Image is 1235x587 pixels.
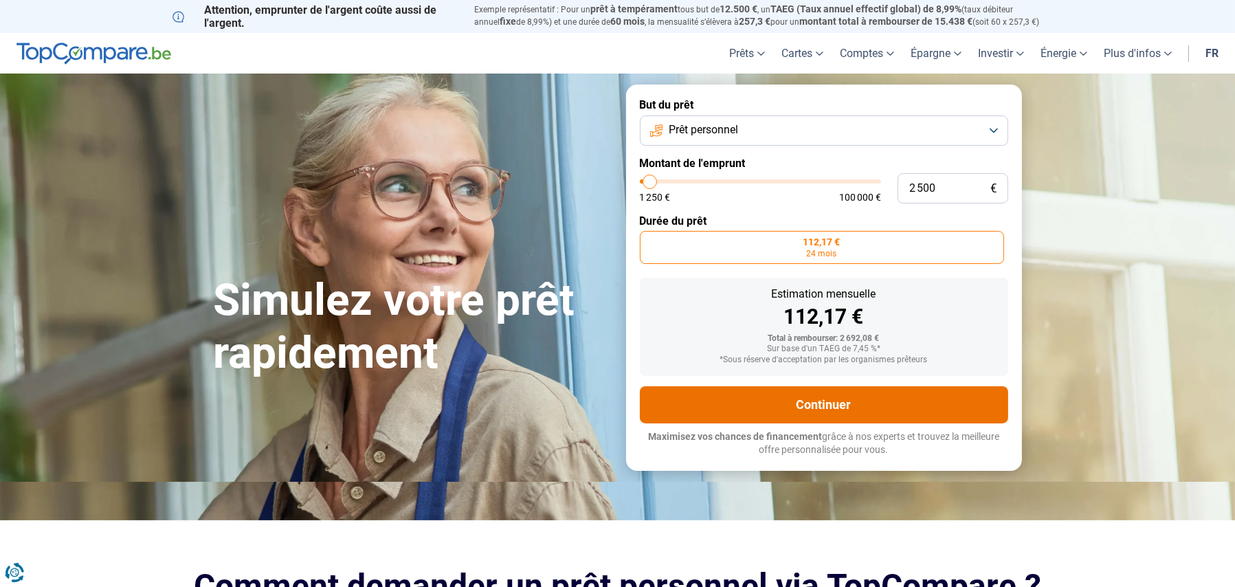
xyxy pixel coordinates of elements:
[651,334,997,344] div: Total à rembourser: 2 692,08 €
[839,192,881,202] span: 100 000 €
[640,157,1008,170] label: Montant de l'emprunt
[475,3,1063,28] p: Exemple représentatif : Pour un tous but de , un (taux débiteur annuel de 8,99%) et une durée de ...
[832,33,902,74] a: Comptes
[640,430,1008,457] p: grâce à nos experts et trouvez la meilleure offre personnalisée pour vous.
[739,16,771,27] span: 257,3 €
[651,355,997,365] div: *Sous réserve d'acceptation par les organismes prêteurs
[173,3,458,30] p: Attention, emprunter de l'argent coûte aussi de l'argent.
[611,16,645,27] span: 60 mois
[651,344,997,354] div: Sur base d'un TAEG de 7,45 %*
[669,122,738,137] span: Prêt personnel
[771,3,962,14] span: TAEG (Taux annuel effectif global) de 8,99%
[720,3,758,14] span: 12.500 €
[800,16,973,27] span: montant total à rembourser de 15.438 €
[640,214,1008,228] label: Durée du prêt
[651,307,997,327] div: 112,17 €
[1032,33,1095,74] a: Énergie
[651,289,997,300] div: Estimation mensuelle
[640,386,1008,423] button: Continuer
[807,250,837,258] span: 24 mois
[1197,33,1227,74] a: fr
[902,33,970,74] a: Épargne
[640,192,671,202] span: 1 250 €
[970,33,1032,74] a: Investir
[640,115,1008,146] button: Prêt personnel
[773,33,832,74] a: Cartes
[991,183,997,195] span: €
[648,431,822,442] span: Maximisez vos chances de financement
[640,98,1008,111] label: But du prêt
[1095,33,1180,74] a: Plus d'infos
[591,3,678,14] span: prêt à tempérament
[721,33,773,74] a: Prêts
[500,16,517,27] span: fixe
[214,274,610,380] h1: Simulez votre prêt rapidement
[16,43,171,65] img: TopCompare
[803,237,841,247] span: 112,17 €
